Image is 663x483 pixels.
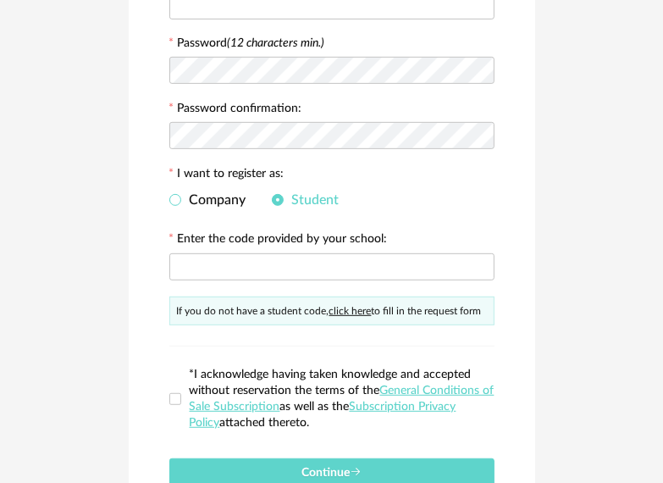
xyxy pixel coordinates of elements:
a: General Conditions of Sale Subscription [190,385,494,413]
label: I want to register as: [169,168,285,183]
span: *I acknowledge having taken knowledge and accepted without reservation the terms of the as well a... [190,369,494,429]
a: click here [329,306,372,316]
i: (12 characters min.) [228,37,325,49]
label: Enter the code provided by your school: [169,233,388,248]
label: Password confirmation: [169,103,302,118]
a: Subscription Privacy Policy [190,401,456,429]
label: Password [178,37,325,49]
span: Student [284,193,340,207]
div: If you do not have a student code, to fill in the request form [169,297,494,325]
span: Continue [301,467,362,479]
span: Company [181,193,246,207]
